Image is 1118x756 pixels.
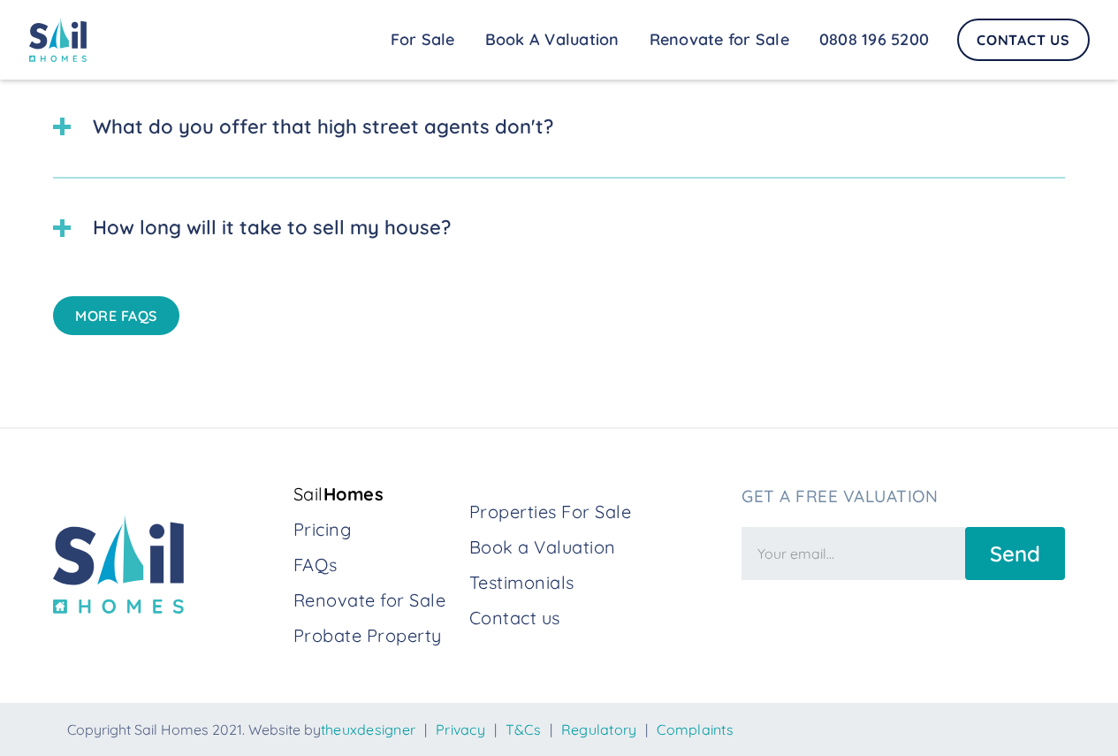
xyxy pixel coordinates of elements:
a: Complaints [657,721,734,738]
form: Newsletter Form [742,518,1065,580]
a: Contact us [469,606,728,630]
div: How long will it take to sell my house? [93,213,451,242]
a: Renovate for Sale [635,22,804,57]
a: Renovate for Sale [293,588,455,613]
a: More FAQs [53,296,179,335]
a: Regulatory [561,721,637,738]
input: Your email... [742,527,965,580]
a: Pricing [293,517,455,542]
a: Book A Valuation [470,22,635,57]
strong: Homes [323,483,384,505]
a: FAQs [293,553,455,577]
input: Send [965,527,1065,580]
a: T&Cs [506,721,541,738]
a: Privacy [436,721,485,738]
a: Contact Us [957,19,1090,61]
img: sail home logo colored [29,18,87,62]
a: SailHomes [293,482,455,507]
a: Testimonials [469,570,728,595]
a: theuxdesigner [321,721,415,738]
a: Book a Valuation [469,535,728,560]
a: Probate Property [293,623,455,648]
a: For Sale [376,22,470,57]
img: sail home logo colored [53,515,184,615]
a: 0808 196 5200 [804,22,944,57]
div: What do you offer that high street agents don't? [93,112,553,141]
a: Properties For Sale [469,500,728,524]
div: Copyright Sail Homes 2021. Website by | | | | [67,721,1051,738]
h3: Get a free valuation [742,486,1065,507]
